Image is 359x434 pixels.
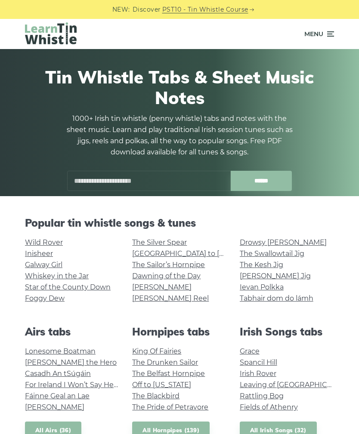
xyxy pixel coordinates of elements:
[25,392,90,400] a: Fáinne Geal an Lae
[25,369,91,378] a: Casadh An tSúgáin
[240,238,327,246] a: Drowsy [PERSON_NAME]
[25,249,53,258] a: Inisheer
[240,272,311,280] a: [PERSON_NAME] Jig
[25,261,62,269] a: Galway Girl
[132,294,209,302] a: [PERSON_NAME] Reel
[240,347,260,355] a: Grace
[132,403,208,411] a: The Pride of Petravore
[240,369,276,378] a: Irish Rover
[25,238,63,246] a: Wild Rover
[240,403,298,411] a: Fields of Athenry
[240,392,284,400] a: Rattling Bog
[25,403,84,411] a: [PERSON_NAME]
[132,369,205,378] a: The Belfast Hornpipe
[132,358,198,366] a: The Drunken Sailor
[132,347,181,355] a: King Of Fairies
[25,358,117,366] a: [PERSON_NAME] the Hero
[240,326,334,338] h2: Irish Songs tabs
[240,283,284,291] a: Ievan Polkka
[132,272,201,280] a: Dawning of the Day
[132,392,179,400] a: The Blackbird
[240,249,304,258] a: The Swallowtail Jig
[304,23,323,45] span: Menu
[25,294,65,302] a: Foggy Dew
[25,272,89,280] a: Whiskey in the Jar
[132,238,187,246] a: The Silver Spear
[25,381,139,389] a: For Ireland I Won’t Say Her Name
[132,283,192,291] a: [PERSON_NAME]
[25,22,77,44] img: LearnTinWhistle.com
[25,283,111,291] a: Star of the County Down
[25,217,334,229] h2: Popular tin whistle songs & tunes
[25,326,119,338] h2: Airs tabs
[25,347,96,355] a: Lonesome Boatman
[240,294,313,302] a: Tabhair dom do lámh
[25,67,334,108] h1: Tin Whistle Tabs & Sheet Music Notes
[132,249,291,258] a: [GEOGRAPHIC_DATA] to [GEOGRAPHIC_DATA]
[132,326,226,338] h2: Hornpipes tabs
[240,261,283,269] a: The Kesh Jig
[240,381,351,389] a: Leaving of [GEOGRAPHIC_DATA]
[132,261,205,269] a: The Sailor’s Hornpipe
[132,381,191,389] a: Off to [US_STATE]
[240,358,277,366] a: Spancil Hill
[63,113,296,158] p: 1000+ Irish tin whistle (penny whistle) tabs and notes with the sheet music. Learn and play tradi...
